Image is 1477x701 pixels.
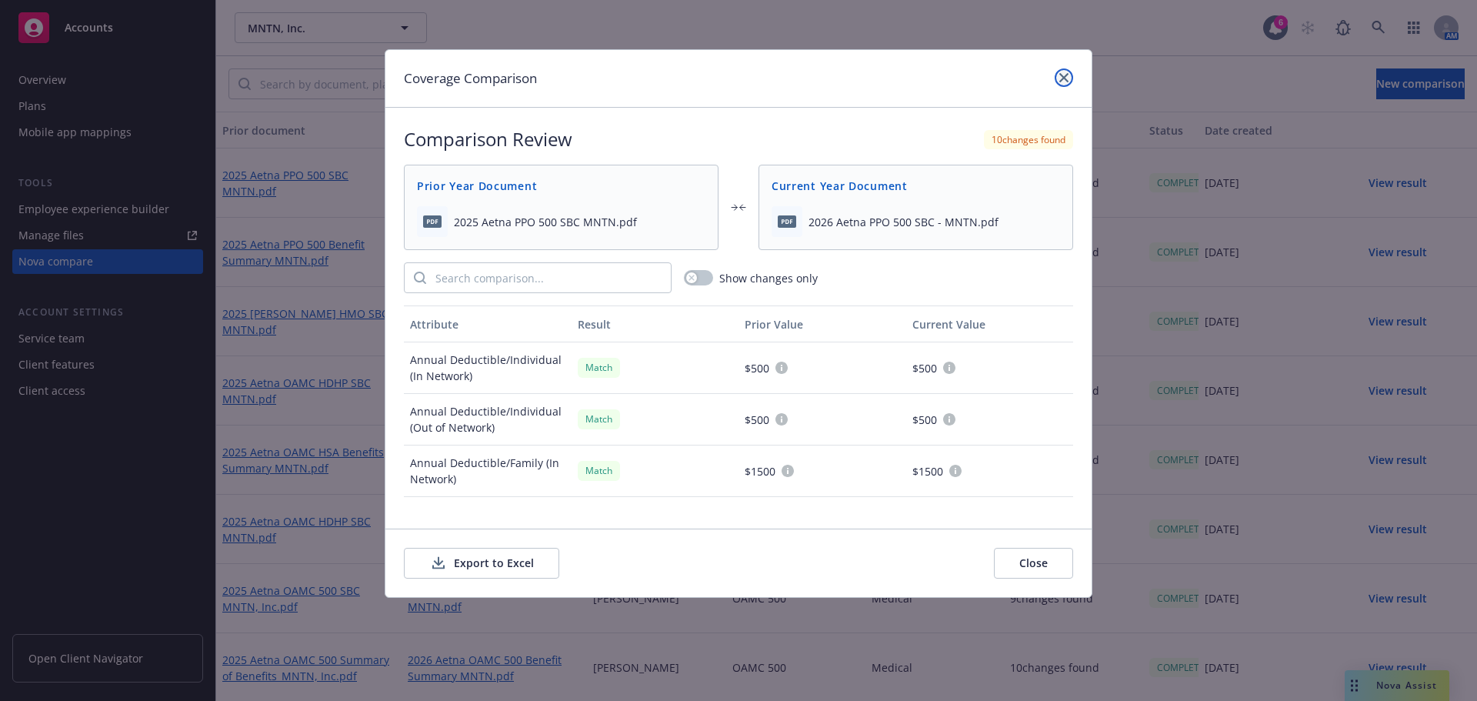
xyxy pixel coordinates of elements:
div: Annual Deductible/Individual (In Network) [404,342,572,394]
span: Current Year Document [772,178,1060,194]
div: Annual Deductible/Family (Out of Network) [404,497,572,549]
div: Match [578,409,620,429]
span: 2026 Aetna PPO 500 SBC - MNTN.pdf [809,214,999,230]
button: Attribute [404,305,572,342]
h2: Comparison Review [404,126,572,152]
div: Annual Deductible/Family (In Network) [404,446,572,497]
div: Result [578,316,733,332]
div: 10 changes found [984,130,1073,149]
button: Prior Value [738,305,906,342]
span: 2025 Aetna PPO 500 SBC MNTN.pdf [454,214,637,230]
span: $500 [745,412,769,428]
button: Result [572,305,739,342]
span: Show changes only [719,270,818,286]
span: Prior Year Document [417,178,705,194]
div: Annual Deductible/Individual (Out of Network) [404,394,572,446]
span: $500 [745,360,769,376]
span: $1500 [912,463,943,479]
span: $500 [912,412,937,428]
svg: Search [414,272,426,284]
div: Match [578,461,620,480]
div: Prior Value [745,316,900,332]
div: Match [578,358,620,377]
span: $500 [912,360,937,376]
button: Close [994,548,1073,579]
button: Current Value [906,305,1074,342]
span: $1500 [745,463,775,479]
h1: Coverage Comparison [404,68,537,88]
div: Attribute [410,316,565,332]
button: Export to Excel [404,548,559,579]
input: Search comparison... [426,263,671,292]
div: Current Value [912,316,1068,332]
a: close [1055,68,1073,87]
